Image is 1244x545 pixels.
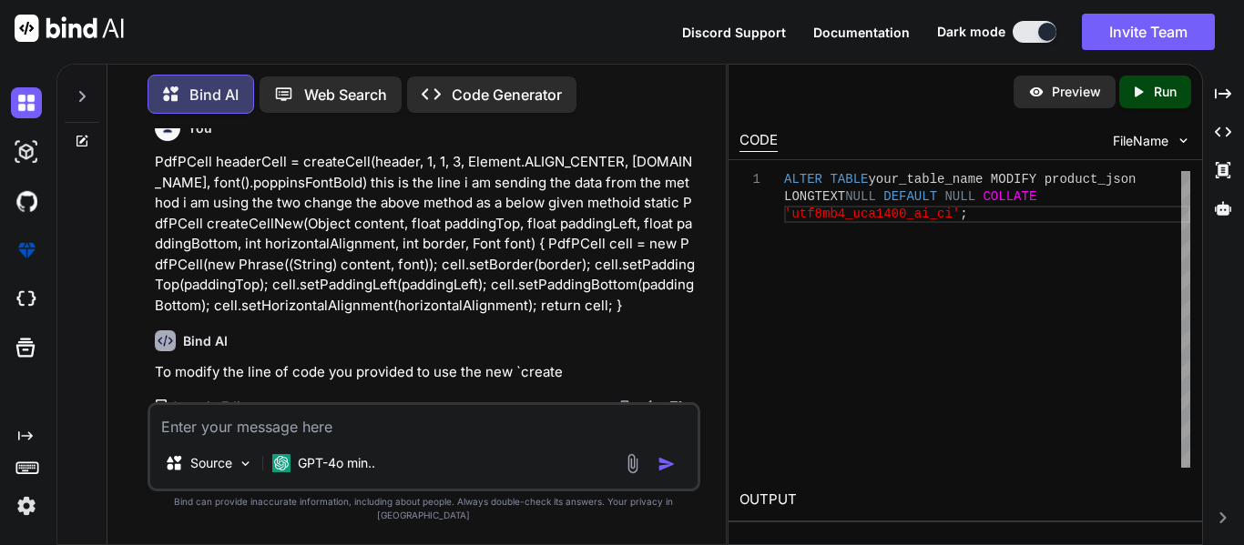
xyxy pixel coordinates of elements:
img: copy [617,399,631,414]
h6: Bind AI [183,332,228,350]
span: ; [960,207,967,221]
p: To modify the line of code you provided to use the new `create [155,362,697,383]
p: PdfPCell headerCell = createCell(header, 1, 1, 3, Element.ALIGN_CENTER, [DOMAIN_NAME], font().pop... [155,152,697,316]
img: premium [11,235,42,266]
p: Preview [1052,83,1101,101]
img: Pick Models [238,456,253,471]
p: Bind can provide inaccurate information, including about people. Always double-check its answers.... [148,495,700,522]
img: cloudideIcon [11,284,42,315]
span: DEFAULT [883,189,937,204]
span: Discord Support [682,25,786,40]
button: Discord Support [682,23,786,42]
span: ALTER [784,172,822,187]
img: darkChat [11,87,42,118]
img: dislike [668,399,682,414]
p: GPT-4o min.. [298,454,375,472]
h6: You [188,119,212,137]
h2: OUTPUT [729,479,1202,521]
img: githubDark [11,186,42,217]
p: Run [1154,83,1177,101]
span: LONGTEXT [784,189,845,204]
img: preview [1028,84,1045,100]
p: Source [190,454,232,472]
div: CODE [739,130,778,152]
span: NULL [845,189,876,204]
img: darkAi-studio [11,136,42,167]
img: Bind AI [15,15,124,42]
span: Documentation [813,25,910,40]
span: TABLE [830,172,868,187]
span: COLLATE [983,189,1036,204]
span: 'utf8mb4_uca1400_ai_ci' [784,207,960,221]
p: Web Search [304,84,387,106]
p: Code Generator [452,84,562,106]
img: settings [11,490,42,521]
span: Dark mode [937,23,1005,41]
img: icon [658,455,676,473]
button: Documentation [813,23,910,42]
p: Bind AI [189,84,239,106]
p: Open in Editor [170,398,257,416]
img: attachment [622,453,643,474]
div: 1 [739,171,760,188]
span: your_table_name MODIFY product_json [868,172,1136,187]
button: Invite Team [1082,14,1215,50]
img: like [642,399,657,414]
img: GPT-4o mini [272,454,291,472]
span: NULL [944,189,975,204]
img: chevron down [1176,133,1191,148]
span: FileName [1113,132,1168,150]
